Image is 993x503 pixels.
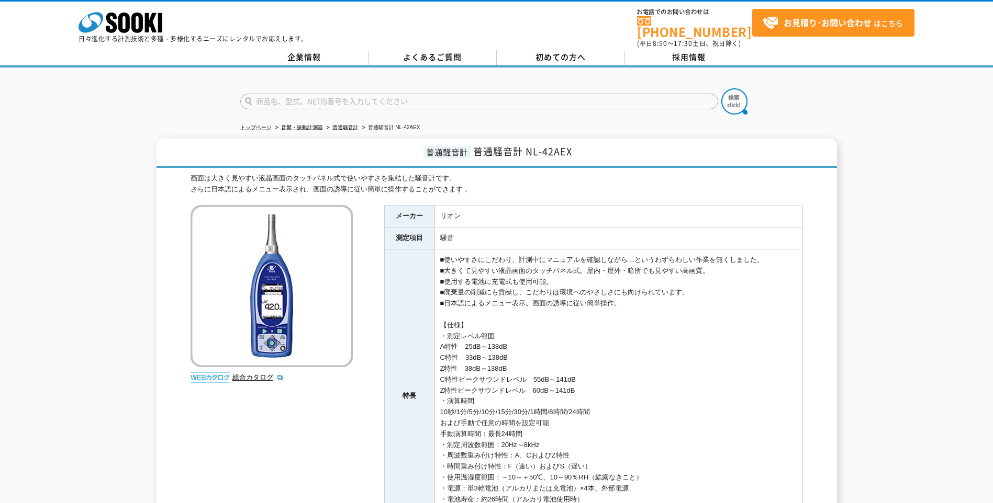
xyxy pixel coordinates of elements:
[473,144,572,158] span: 普通騒音計 NL-42AEX
[240,94,718,109] input: 商品名、型式、NETIS番号を入力してください
[637,9,752,15] span: お電話でのお問い合わせは
[625,50,753,65] a: 採用情報
[497,50,625,65] a: 初めての方へ
[384,227,434,249] th: 測定項目
[423,146,471,158] span: 普通騒音計
[721,88,747,115] img: btn_search.png
[384,205,434,227] th: メーカー
[434,205,802,227] td: リオン
[752,9,914,37] a: お見積り･お問い合わせはこちら
[637,16,752,38] a: [PHONE_NUMBER]
[240,50,369,65] a: 企業情報
[535,51,586,63] span: 初めての方へ
[369,50,497,65] a: よくあるご質問
[191,372,230,383] img: webカタログ
[763,15,903,31] span: はこちら
[674,39,693,48] span: 17:30
[784,16,872,29] strong: お見積り･お問い合わせ
[232,373,284,381] a: 総合カタログ
[240,124,272,130] a: トップページ
[637,39,741,48] span: (平日 ～ 土日、祝日除く)
[434,227,802,249] td: 騒音
[360,122,420,133] li: 普通騒音計 NL-42AEX
[79,36,308,42] p: 日々進化する計測技術と多種・多様化するニーズにレンタルでお応えします。
[653,39,667,48] span: 8:50
[332,124,359,130] a: 普通騒音計
[191,173,803,195] div: 画面は大きく見やすい液晶画面のタッチパネル式で使いやすさを集結した騒音計です。 さらに日本語によるメニュー表示され、画面の誘導に従い簡単に操作することができます 。
[191,205,353,367] img: 普通騒音計 NL-42AEX
[281,124,323,130] a: 音響・振動計測器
